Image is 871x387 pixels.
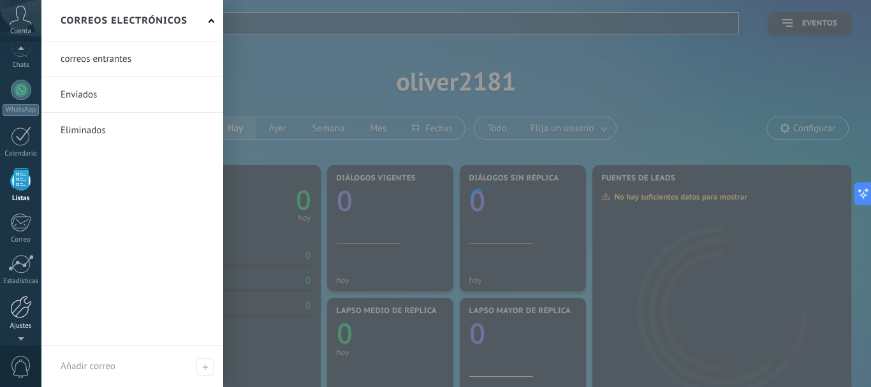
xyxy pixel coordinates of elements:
li: correos entrantes [41,41,223,77]
span: Añadir correo [196,358,214,376]
div: Estadísticas [3,277,40,286]
div: Chats [3,61,40,69]
div: Correo [3,236,40,244]
div: WhatsApp [3,104,39,116]
h2: Correos electrónicos [61,1,187,41]
li: Eliminados [41,113,223,148]
li: Enviados [41,77,223,113]
div: Listas [3,194,40,203]
span: Añadir correo [61,360,115,372]
span: Cuenta [10,27,31,36]
div: Ajustes [3,322,40,330]
div: Calendario [3,150,40,158]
